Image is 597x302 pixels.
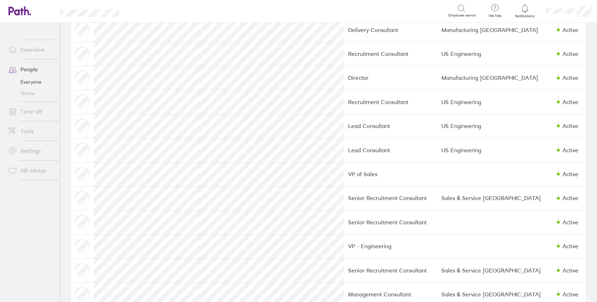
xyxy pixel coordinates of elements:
span: Employee search [448,13,476,18]
td: US Engineering [437,114,553,138]
td: Sales & Service [GEOGRAPHIC_DATA] [437,258,553,282]
a: Teams [3,88,59,99]
a: Tools [3,124,59,138]
div: Search [138,7,156,14]
div: Active [563,243,578,249]
a: Overview [3,43,59,57]
div: Active [563,99,578,105]
td: Recruitment Consultant [344,42,437,66]
a: Everyone [3,76,59,88]
td: US Engineering [437,90,553,114]
td: Delivery Consultant [344,18,437,42]
div: Active [563,27,578,33]
div: Active [563,147,578,153]
a: People [3,62,59,76]
div: Active [563,219,578,225]
td: US Engineering [437,42,553,66]
td: Recruitment Consultant [344,90,437,114]
span: Get help [484,14,507,18]
a: Settings [3,144,59,158]
div: Active [563,171,578,177]
td: Sales & Service [GEOGRAPHIC_DATA] [437,186,553,210]
td: VP of Sales [344,162,437,186]
td: Manufacturing [GEOGRAPHIC_DATA] [437,66,553,90]
a: Time off [3,104,59,118]
a: Notifications [514,4,536,18]
div: Active [563,123,578,129]
div: Active [563,51,578,57]
td: Lead Consultant [344,114,437,138]
td: Director [344,66,437,90]
td: Senior Recruitment Consultant [344,210,437,234]
td: Senior Recruitment Consultant [344,258,437,282]
span: Notifications [514,14,536,18]
td: Manufacturing [GEOGRAPHIC_DATA] [437,18,553,42]
td: US Engineering [437,138,553,162]
div: Active [563,291,578,297]
div: Active [563,75,578,81]
td: Senior Recruitment Consultant [344,186,437,210]
td: VP - Engineering [344,234,437,258]
a: HR advice [3,163,59,178]
div: Active [563,195,578,201]
td: Lead Consultant [344,138,437,162]
div: Active [563,267,578,274]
